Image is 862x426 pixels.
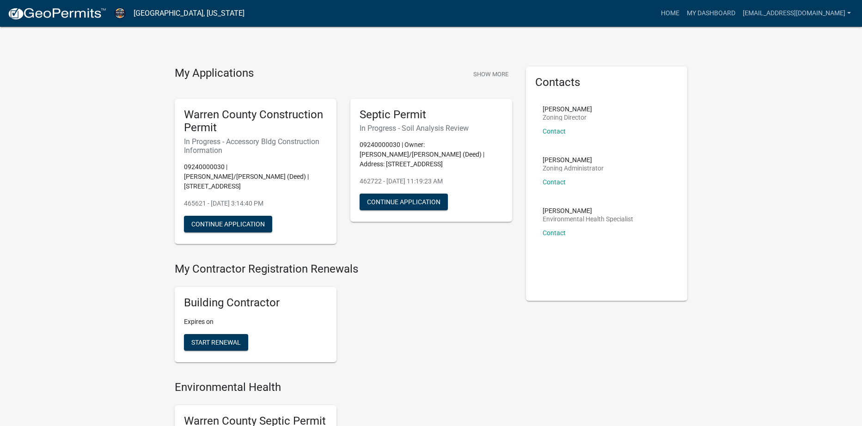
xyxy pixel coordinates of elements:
p: 09240000030 | Owner: [PERSON_NAME]/[PERSON_NAME] (Deed) | Address: [STREET_ADDRESS] [360,140,503,169]
p: 462722 - [DATE] 11:19:23 AM [360,176,503,186]
button: Start Renewal [184,334,248,351]
h5: Septic Permit [360,108,503,122]
span: Start Renewal [191,339,241,346]
p: [PERSON_NAME] [543,207,633,214]
a: Contact [543,128,566,135]
button: Continue Application [184,216,272,232]
h6: In Progress - Accessory Bldg Construction Information [184,137,327,155]
p: [PERSON_NAME] [543,106,592,112]
p: Expires on [184,317,327,327]
a: [EMAIL_ADDRESS][DOMAIN_NAME] [739,5,855,22]
a: [GEOGRAPHIC_DATA], [US_STATE] [134,6,245,21]
a: My Dashboard [683,5,739,22]
img: Warren County, Iowa [114,7,126,19]
h5: Contacts [535,76,679,89]
button: Show More [470,67,512,82]
a: Home [657,5,683,22]
wm-registration-list-section: My Contractor Registration Renewals [175,262,512,370]
p: 09240000030 | [PERSON_NAME]/[PERSON_NAME] (Deed) | [STREET_ADDRESS] [184,162,327,191]
h6: In Progress - Soil Analysis Review [360,124,503,133]
h4: My Applications [175,67,254,80]
button: Continue Application [360,194,448,210]
p: Zoning Director [543,114,592,121]
h5: Building Contractor [184,296,327,310]
a: Contact [543,229,566,237]
p: Environmental Health Specialist [543,216,633,222]
h4: My Contractor Registration Renewals [175,262,512,276]
h4: Environmental Health [175,381,512,394]
p: 465621 - [DATE] 3:14:40 PM [184,199,327,208]
p: Zoning Administrator [543,165,604,171]
p: [PERSON_NAME] [543,157,604,163]
a: Contact [543,178,566,186]
h5: Warren County Construction Permit [184,108,327,135]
